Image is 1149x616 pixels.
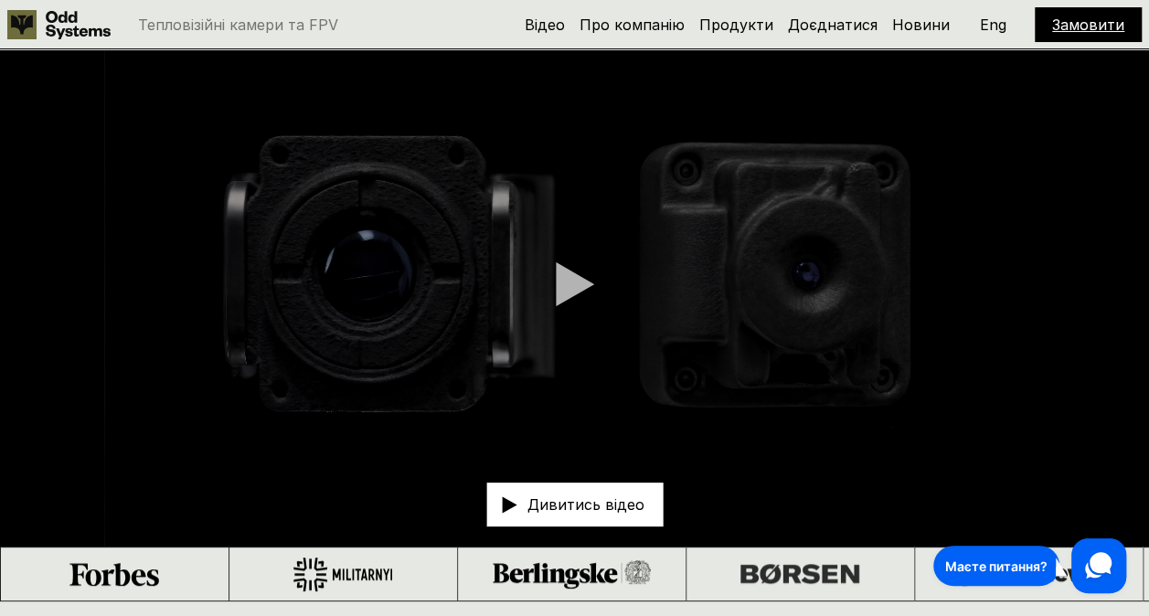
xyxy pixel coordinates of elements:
[525,16,565,34] a: Відео
[929,534,1131,598] iframe: HelpCrunch
[527,497,644,512] p: Дивитись відео
[892,16,950,34] a: Новини
[980,17,1006,32] p: Eng
[788,16,878,34] a: Доєднатися
[138,17,338,32] p: Тепловізійні камери та FPV
[1052,16,1124,34] a: Замовити
[699,16,773,34] a: Продукти
[580,16,685,34] a: Про компанію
